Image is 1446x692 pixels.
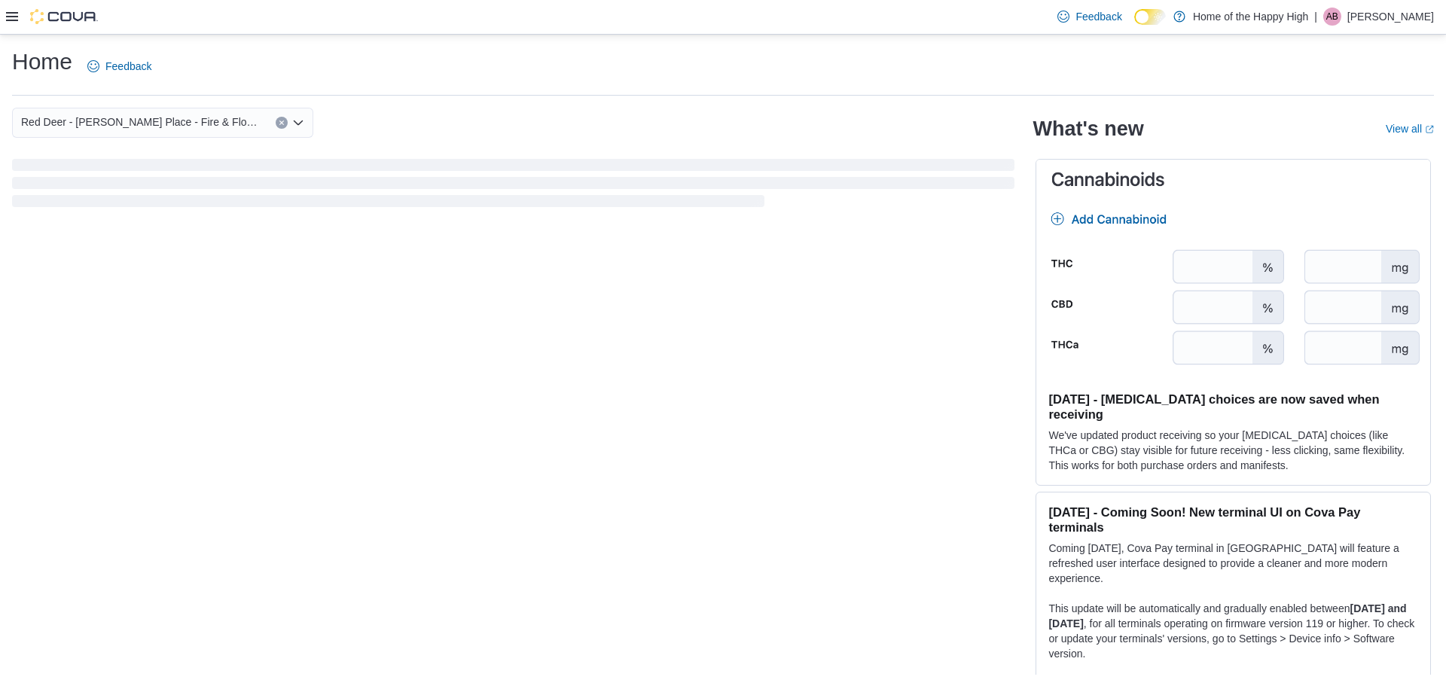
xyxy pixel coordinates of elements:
[1048,601,1418,661] p: This update will be automatically and gradually enabled between , for all terminals operating on ...
[1425,125,1434,134] svg: External link
[292,117,304,129] button: Open list of options
[1323,8,1341,26] div: Ashley Boychuk
[21,113,261,131] span: Red Deer - [PERSON_NAME] Place - Fire & Flower
[1075,9,1121,24] span: Feedback
[1033,117,1143,141] h2: What's new
[1051,2,1127,32] a: Feedback
[1048,392,1418,422] h3: [DATE] - [MEDICAL_DATA] choices are now saved when receiving
[1048,428,1418,473] p: We've updated product receiving so your [MEDICAL_DATA] choices (like THCa or CBG) stay visible fo...
[1048,602,1406,630] strong: [DATE] and [DATE]
[1048,505,1418,535] h3: [DATE] - Coming Soon! New terminal UI on Cova Pay terminals
[81,51,157,81] a: Feedback
[30,9,98,24] img: Cova
[1193,8,1308,26] p: Home of the Happy High
[1326,8,1338,26] span: AB
[1134,25,1135,26] span: Dark Mode
[1386,123,1434,135] a: View allExternal link
[1314,8,1317,26] p: |
[12,47,72,77] h1: Home
[1347,8,1434,26] p: [PERSON_NAME]
[105,59,151,74] span: Feedback
[276,117,288,129] button: Clear input
[1134,9,1166,25] input: Dark Mode
[12,162,1014,210] span: Loading
[1048,541,1418,586] p: Coming [DATE], Cova Pay terminal in [GEOGRAPHIC_DATA] will feature a refreshed user interface des...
